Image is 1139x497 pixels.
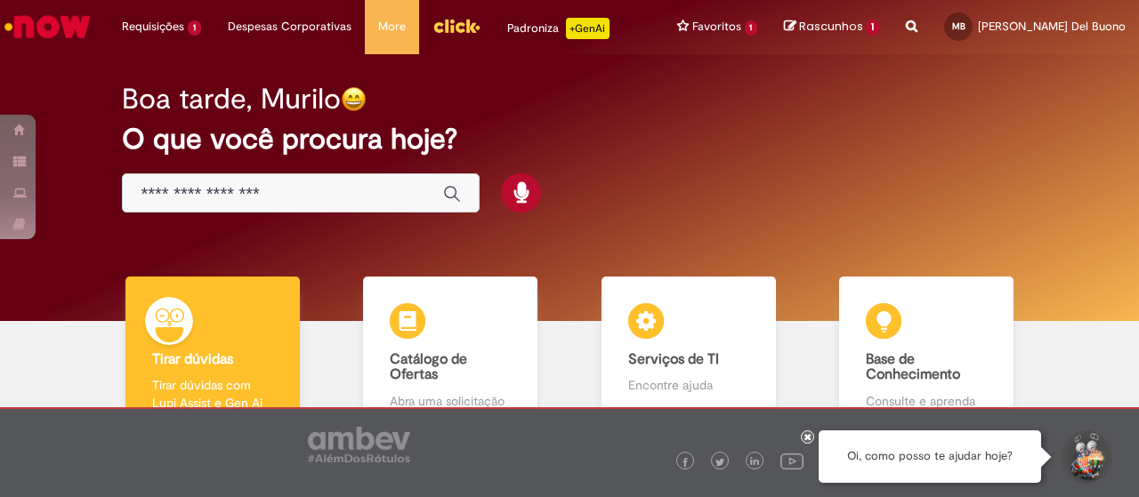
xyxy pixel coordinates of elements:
[93,277,332,430] a: Tirar dúvidas Tirar dúvidas com Lupi Assist e Gen Ai
[799,18,863,35] span: Rascunhos
[784,19,879,36] a: Rascunhos
[188,20,201,36] span: 1
[507,18,610,39] div: Padroniza
[745,20,758,36] span: 1
[308,427,410,462] img: logo_footer_ambev_rotulo_gray.png
[390,392,511,410] p: Abra uma solicitação
[750,457,759,468] img: logo_footer_linkedin.png
[866,20,879,36] span: 1
[819,430,1041,483] div: Oi, como posso te ajudar hoje?
[390,350,467,384] b: Catálogo de Ofertas
[152,376,273,412] p: Tirar dúvidas com Lupi Assist e Gen Ai
[628,350,719,368] b: Serviços de TI
[432,12,481,39] img: click_logo_yellow_360x200.png
[566,18,610,39] p: +GenAi
[692,18,741,36] span: Favoritos
[715,458,724,467] img: logo_footer_twitter.png
[569,277,808,430] a: Serviços de TI Encontre ajuda
[952,20,965,32] span: MB
[122,84,341,115] h2: Boa tarde, Murilo
[152,350,233,368] b: Tirar dúvidas
[628,376,749,394] p: Encontre ajuda
[122,18,184,36] span: Requisições
[228,18,351,36] span: Despesas Corporativas
[978,19,1126,34] span: [PERSON_NAME] Del Buono
[681,458,690,467] img: logo_footer_facebook.png
[378,18,406,36] span: More
[341,86,367,112] img: happy-face.png
[866,392,987,410] p: Consulte e aprenda
[808,277,1046,430] a: Base de Conhecimento Consulte e aprenda
[2,9,93,44] img: ServiceNow
[780,449,804,472] img: logo_footer_youtube.png
[122,124,1016,155] h2: O que você procura hoje?
[1059,430,1112,484] button: Iniciar Conversa de Suporte
[866,350,960,384] b: Base de Conhecimento
[332,277,570,430] a: Catálogo de Ofertas Abra uma solicitação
